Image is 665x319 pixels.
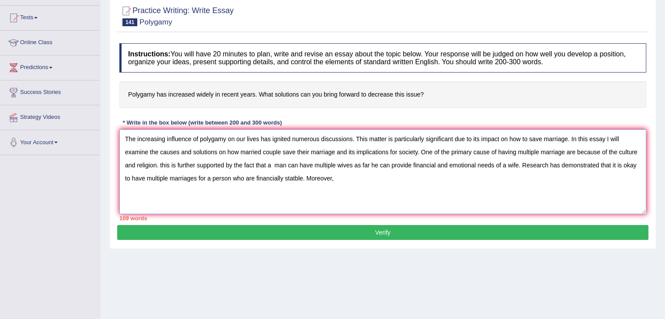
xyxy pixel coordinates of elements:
b: Instructions: [128,50,171,58]
div: 109 words [119,214,646,222]
a: Predictions [0,55,100,77]
h2: Practice Writing: Write Essay [119,4,233,26]
h4: Polygamy has increased widely in recent years. What solutions can you bring forward to decrease t... [119,81,646,108]
div: * Write in the box below (write between 200 and 300 words) [119,119,285,127]
span: 141 [122,18,137,26]
a: Your Account [0,130,100,152]
h4: You will have 20 minutes to plan, write and revise an essay about the topic below. Your response ... [119,43,646,73]
a: Online Class [0,31,100,52]
a: Success Stories [0,80,100,102]
button: Verify [117,225,648,240]
small: Polygamy [139,18,172,26]
a: Tests [0,6,100,28]
a: Strategy Videos [0,105,100,127]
